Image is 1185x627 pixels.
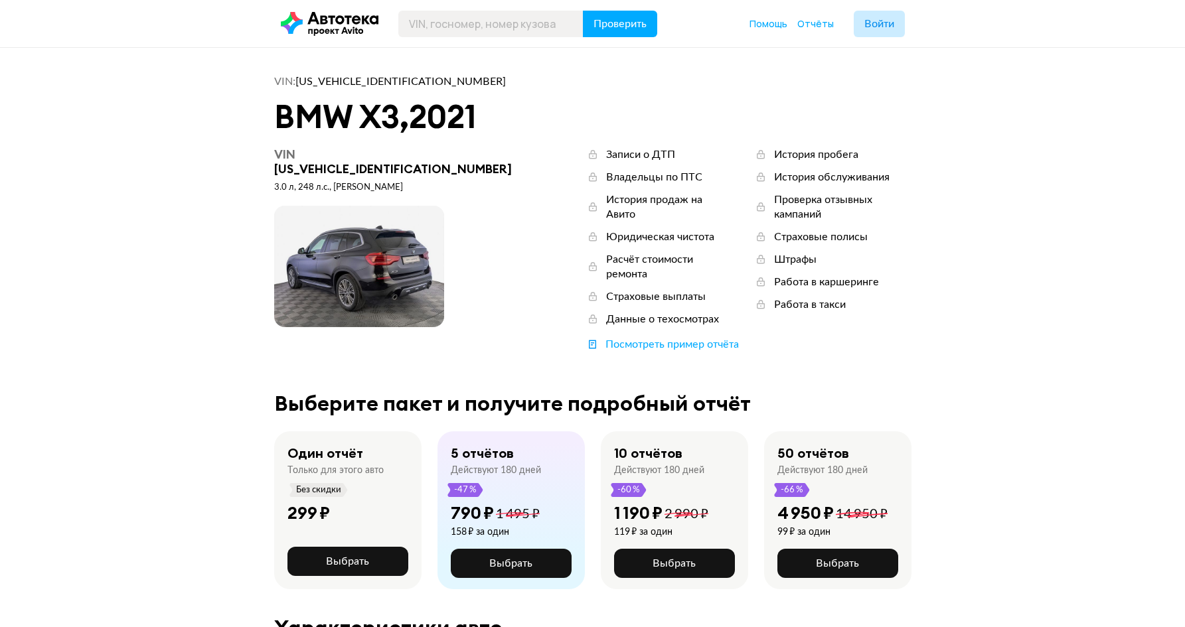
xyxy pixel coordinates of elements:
button: Проверить [583,11,657,37]
div: Действуют 180 дней [614,464,704,476]
div: 299 ₽ [287,502,330,523]
div: История обслуживания [774,170,890,184]
div: Проверка отзывных кампаний [774,192,911,222]
button: Выбрать [614,549,735,578]
div: Данные о техосмотрах [606,312,719,326]
div: Расчёт стоимости ремонта [606,252,727,281]
div: Выберите пакет и получите подробный отчёт [274,391,911,415]
span: Без скидки [295,483,342,497]
div: Работа в такси [774,297,846,312]
span: 14 950 ₽ [836,508,888,521]
div: 50 отчётов [777,445,849,462]
div: Действуют 180 дней [451,464,541,476]
div: 99 ₽ за один [777,526,888,538]
div: 5 отчётов [451,445,514,462]
div: Посмотреть пример отчёта [605,337,739,352]
button: Войти [854,11,905,37]
a: Отчёты [797,17,834,31]
button: Выбрать [777,549,898,578]
span: 1 495 ₽ [496,508,540,521]
div: 119 ₽ за один [614,526,708,538]
div: BMW X3 , 2021 [274,100,911,134]
span: Помощь [750,17,787,30]
button: Выбрать [287,547,408,576]
div: Страховые полисы [774,230,868,244]
span: VIN : [274,76,295,87]
div: 1 190 ₽ [614,502,663,523]
button: Выбрать [451,549,572,578]
span: Выбрать [326,556,369,567]
span: Выбрать [489,558,532,569]
div: Действуют 180 дней [777,464,868,476]
div: Записи о ДТП [606,147,675,162]
div: Страховые выплаты [606,289,706,304]
div: Только для этого авто [287,464,384,476]
div: Штрафы [774,252,817,267]
div: История продаж на Авито [606,192,727,222]
div: 3.0 л, 248 л.c., [PERSON_NAME] [274,182,520,194]
div: Владельцы по ПТС [606,170,702,184]
span: Отчёты [797,17,834,30]
a: Посмотреть пример отчёта [586,337,739,352]
span: -66 % [780,483,804,497]
span: -60 % [617,483,641,497]
div: 4 950 ₽ [777,502,834,523]
div: Юридическая чистота [606,230,714,244]
span: Выбрать [816,558,859,569]
div: Работа в каршеринге [774,275,879,289]
div: 10 отчётов [614,445,682,462]
div: [US_VEHICLE_IDENTIFICATION_NUMBER] [274,147,520,176]
span: Проверить [593,19,647,29]
div: 790 ₽ [451,502,494,523]
span: -47 % [453,483,477,497]
div: Один отчёт [287,445,363,462]
a: Помощь [750,17,787,31]
div: История пробега [774,147,858,162]
span: Войти [864,19,894,29]
h1: [US_VEHICLE_IDENTIFICATION_NUMBER] [274,74,911,89]
div: 158 ₽ за один [451,526,540,538]
span: VIN [274,147,295,162]
span: Выбрать [653,558,696,569]
span: 2 990 ₽ [665,508,708,521]
input: VIN, госномер, номер кузова [398,11,584,37]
